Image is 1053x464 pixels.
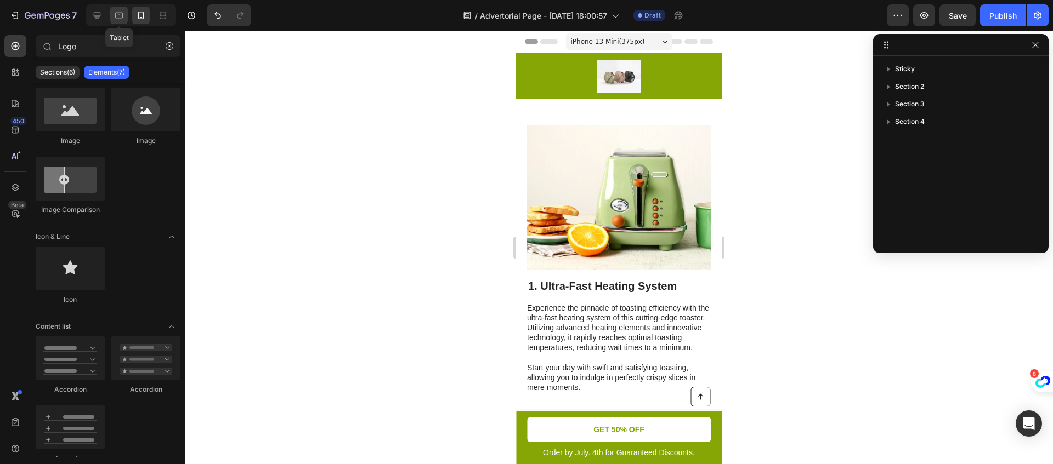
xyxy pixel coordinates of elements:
span: / [475,10,478,21]
button: 7 [4,4,82,26]
button: Save [939,4,976,26]
input: Search Sections & Elements [36,35,180,57]
span: Toggle open [163,318,180,335]
div: Undo/Redo [207,4,251,26]
div: Accordion [36,385,105,394]
button: Publish [980,4,1026,26]
span: Advertorial Page - [DATE] 18:00:57 [480,10,607,21]
span: Save [949,11,967,20]
div: Open Intercom Messenger [1016,410,1042,437]
div: 450 [10,117,26,125]
span: Content list [36,322,71,331]
div: Accordion [36,454,105,463]
div: Image [36,136,105,146]
p: Elements(7) [88,68,125,77]
span: Section 4 [895,116,925,127]
span: Toggle open [163,228,180,245]
p: Sections(6) [40,68,75,77]
div: Beta [8,201,26,209]
div: Image [111,136,180,146]
span: Section 3 [895,99,925,110]
iframe: Design area [516,31,722,464]
p: 7 [72,9,77,22]
div: Publish [989,10,1017,21]
span: Icon & Line [36,232,70,242]
span: Sticky [895,64,915,75]
span: Draft [644,10,661,20]
span: Section 2 [895,81,924,92]
div: Image Comparison [36,205,105,215]
div: Accordion [111,385,180,394]
div: Icon [36,295,105,305]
